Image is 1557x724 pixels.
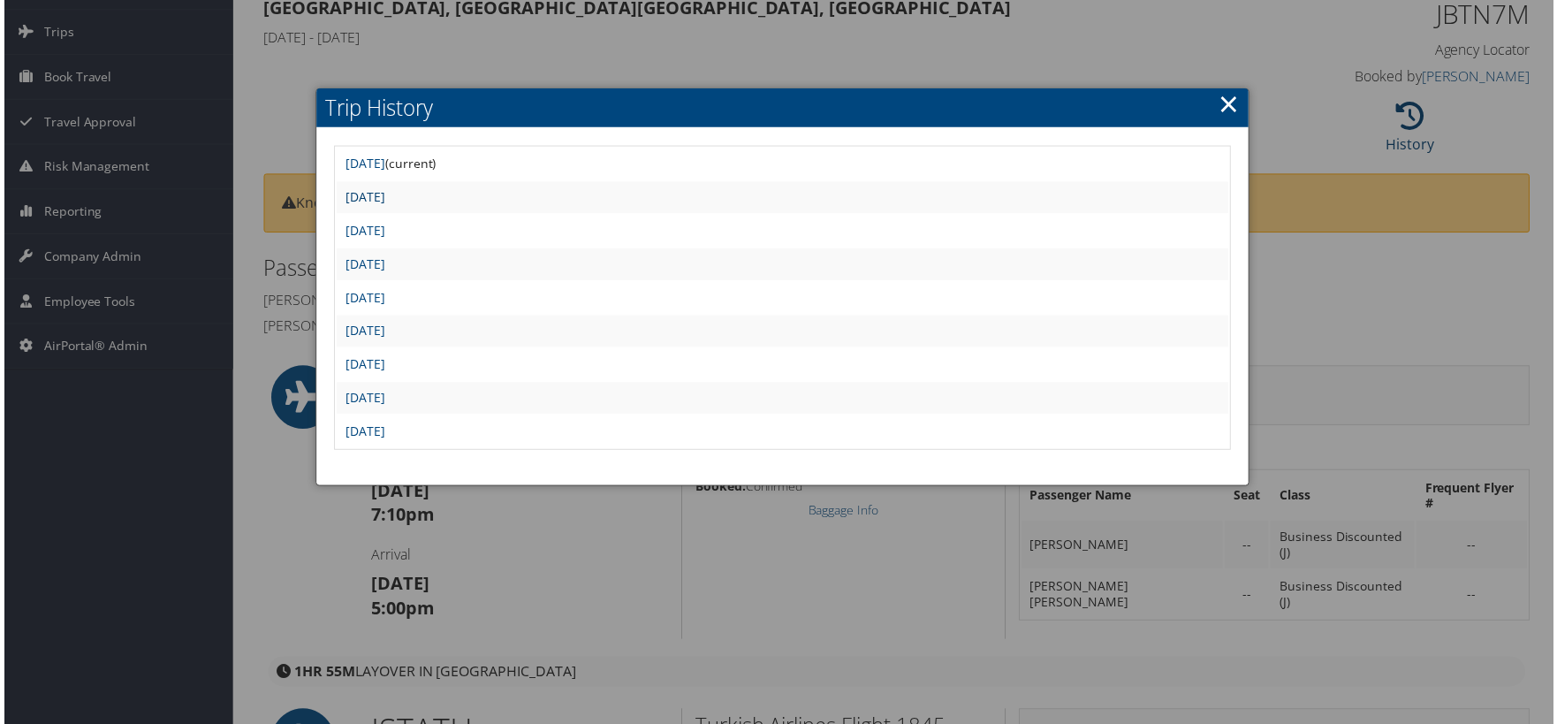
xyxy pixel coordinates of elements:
a: [DATE] [343,156,383,172]
a: × [1220,86,1241,121]
td: (current) [334,149,1230,180]
a: [DATE] [343,256,383,273]
a: [DATE] [343,357,383,374]
h2: Trip History [314,88,1250,127]
a: [DATE] [343,189,383,206]
a: [DATE] [343,391,383,408]
a: [DATE] [343,223,383,240]
a: [DATE] [343,424,383,441]
a: [DATE] [343,324,383,340]
a: [DATE] [343,290,383,307]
